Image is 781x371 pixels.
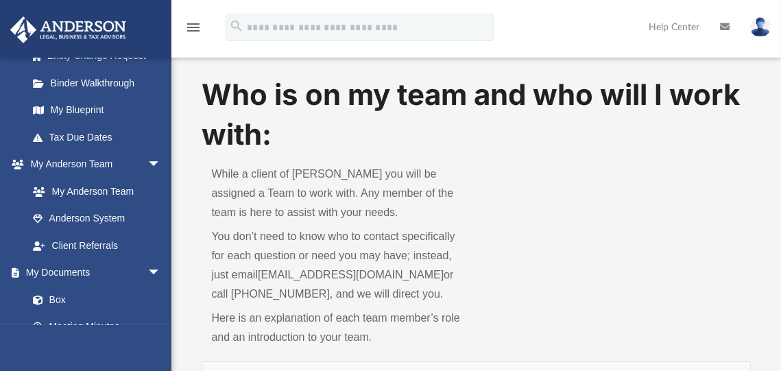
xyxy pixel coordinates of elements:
span: arrow_drop_down [147,151,175,179]
a: Client Referrals [19,232,175,259]
a: Binder Walkthrough [19,69,182,97]
a: My Anderson Team [19,178,168,205]
a: My Documentsarrow_drop_down [10,259,175,287]
a: Box [19,286,168,313]
p: You don’t need to know who to contact specifically for each question or need you may have; instea... [211,227,466,304]
img: User Pic [750,17,771,37]
a: Anderson System [19,205,175,232]
i: search [229,19,244,34]
a: My Anderson Teamarrow_drop_down [10,151,175,178]
p: While a client of [PERSON_NAME] you will be assigned a Team to work with. Any member of the team ... [211,165,466,222]
a: [EMAIL_ADDRESS][DOMAIN_NAME] [258,269,444,280]
img: Anderson Advisors Platinum Portal [6,16,130,43]
a: My Blueprint [19,97,175,124]
p: Here is an explanation of each team member’s role and an introduction to your team. [211,309,466,347]
h1: Who is on my team and who will I work with: [202,75,750,156]
span: arrow_drop_down [147,259,175,287]
a: menu [185,26,202,36]
i: menu [185,19,202,36]
a: Tax Due Dates [19,123,182,151]
a: Meeting Minutes [19,313,175,341]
